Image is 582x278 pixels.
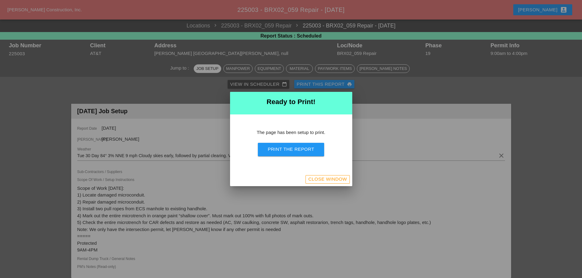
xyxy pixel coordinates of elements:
div: Close Window [308,176,347,183]
p: The page has been setup to print. [245,129,338,136]
button: Close Window [306,175,350,184]
button: Print the Report [258,143,324,156]
h2: Ready to Print! [235,97,347,107]
div: Print the Report [268,146,314,153]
